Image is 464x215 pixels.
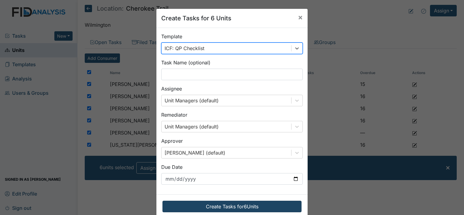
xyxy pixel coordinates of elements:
span: × [298,13,303,22]
label: Approver [161,137,183,145]
label: Due Date [161,163,183,171]
div: Consumers [85,53,457,180]
h5: Create Tasks for 6 Units [161,14,231,23]
div: [PERSON_NAME] (default) [165,149,225,156]
label: Assignee [161,85,182,92]
label: Template [161,33,182,40]
button: Create Tasks for6Units [162,201,302,212]
button: Close [293,9,308,26]
label: Remediator [161,111,187,118]
div: ICF: QP Checklist [165,45,204,52]
div: Unit Managers (default) [165,123,219,130]
label: Task Name (optional) [161,59,210,66]
div: Unit Managers (default) [165,97,219,104]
